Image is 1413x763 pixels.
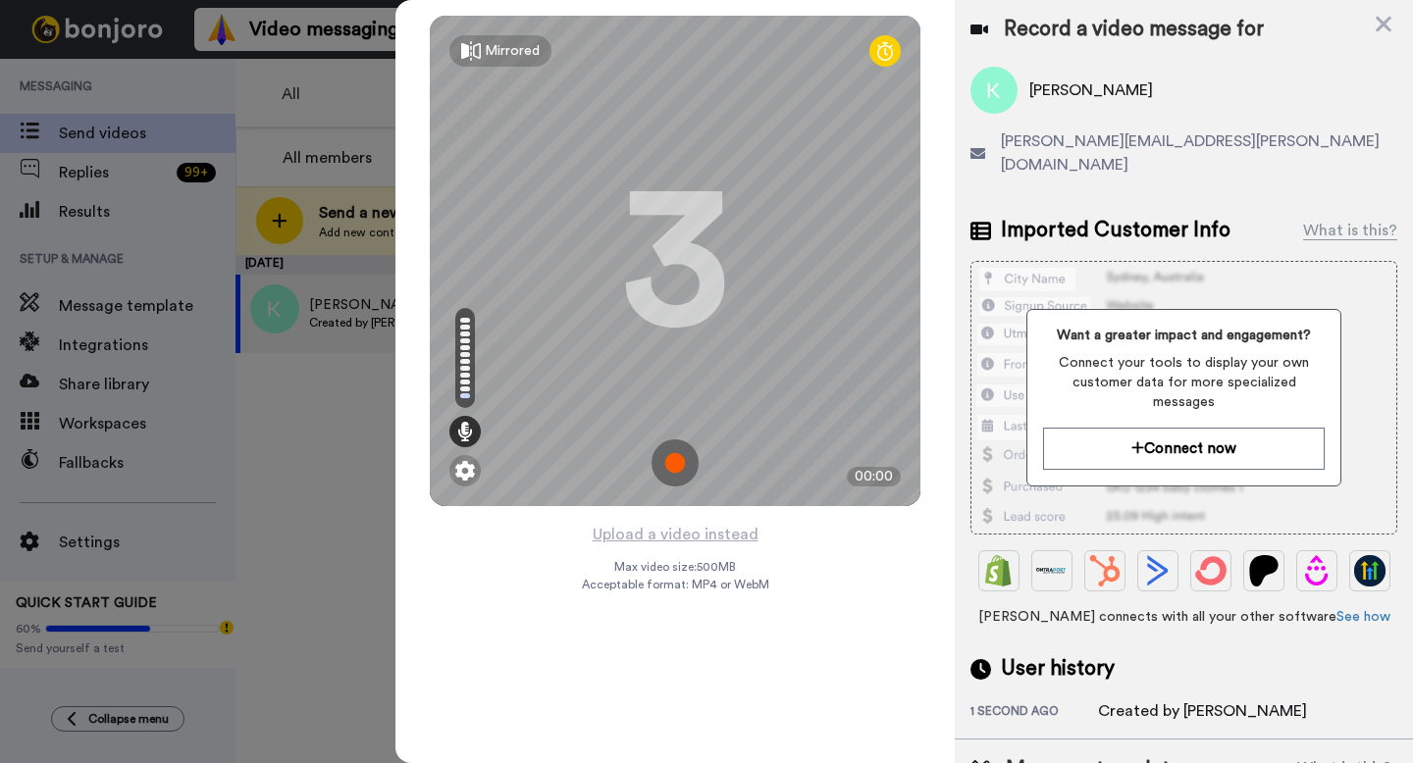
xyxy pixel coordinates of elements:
img: Shopify [983,555,1015,586]
img: ic_gear.svg [455,461,475,481]
a: See how [1336,610,1390,624]
img: Drip [1301,555,1333,586]
span: User history [1001,654,1115,684]
img: Patreon [1248,555,1280,586]
div: 00:00 [847,467,901,486]
img: ic_record_start.svg [652,439,699,486]
img: ActiveCampaign [1142,555,1174,586]
img: Ontraport [1036,555,1068,586]
div: What is this? [1303,219,1397,242]
span: [PERSON_NAME][EMAIL_ADDRESS][PERSON_NAME][DOMAIN_NAME] [1001,129,1397,177]
button: Upload a video instead [587,522,764,547]
img: Hubspot [1089,555,1121,586]
div: 3 [621,187,729,334]
span: Acceptable format: MP4 or WebM [582,577,769,592]
span: Want a greater impact and engagement? [1043,326,1324,345]
span: Max video size: 500 MB [614,559,736,575]
div: 1 second ago [970,703,1098,723]
div: Created by [PERSON_NAME] [1098,699,1307,723]
button: Connect now [1043,428,1324,470]
span: Imported Customer Info [1001,216,1230,245]
span: [PERSON_NAME] connects with all your other software [970,607,1397,627]
img: ConvertKit [1195,555,1227,586]
span: Connect your tools to display your own customer data for more specialized messages [1043,353,1324,412]
img: GoHighLevel [1354,555,1386,586]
